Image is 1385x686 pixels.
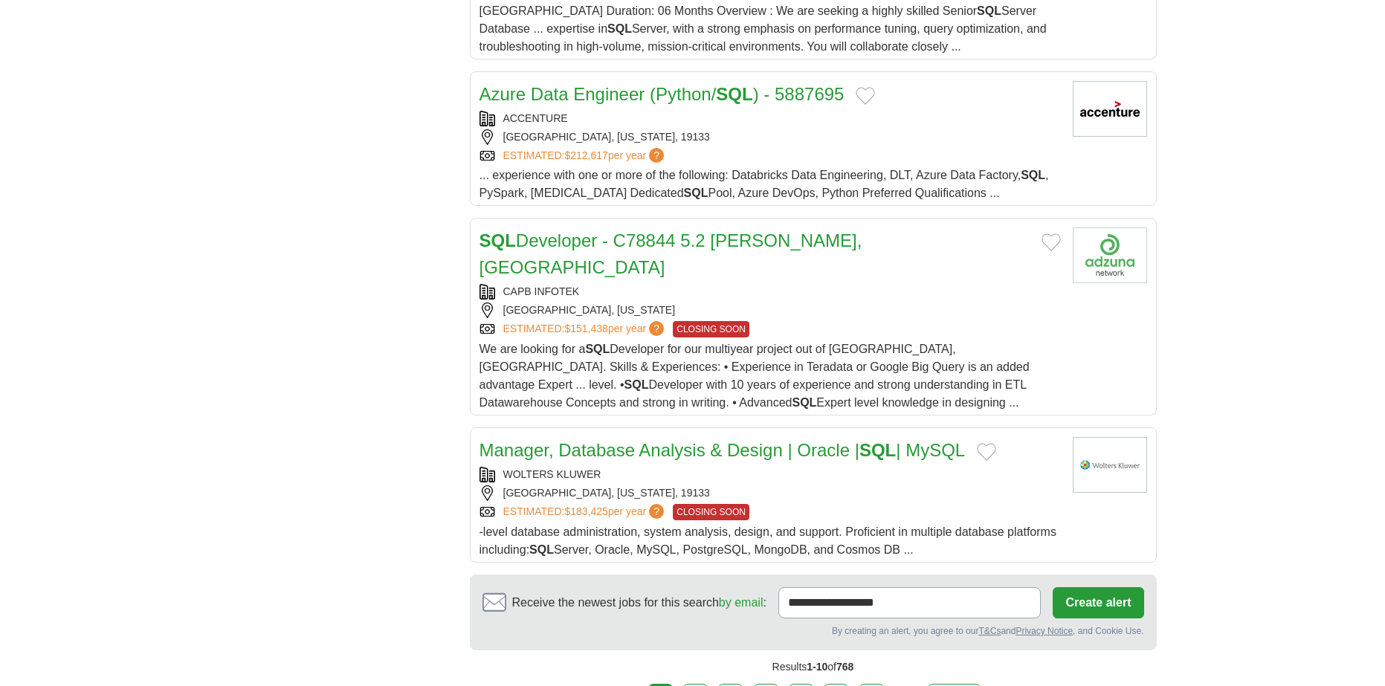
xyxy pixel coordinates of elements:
[480,525,1056,556] span: -level database administration, system analysis, design, and support. Proficient in multiple data...
[480,284,1061,300] div: CAPB INFOTEK
[1073,81,1147,137] img: Accenture logo
[807,661,827,673] span: 1-10
[624,378,649,391] strong: SQL
[480,129,1061,145] div: [GEOGRAPHIC_DATA], [US_STATE], 19133
[564,505,607,517] span: $183,425
[470,650,1157,684] div: Results of
[649,321,664,336] span: ?
[480,343,1030,409] span: We are looking for a Developer for our multiyear project out of [GEOGRAPHIC_DATA], [GEOGRAPHIC_DA...
[503,112,568,124] a: ACCENTURE
[564,323,607,334] span: $151,438
[1021,169,1045,181] strong: SQL
[977,4,1001,17] strong: SQL
[673,504,749,520] span: CLOSING SOON
[480,84,845,104] a: Azure Data Engineer (Python/SQL) - 5887695
[503,148,668,164] a: ESTIMATED:$212,617per year?
[503,321,668,337] a: ESTIMATED:$151,438per year?
[529,543,554,556] strong: SQL
[1053,587,1143,618] button: Create alert
[684,187,708,199] strong: SQL
[512,594,766,612] span: Receive the newest jobs for this search :
[649,504,664,519] span: ?
[480,230,516,250] strong: SQL
[585,343,610,355] strong: SQL
[1016,626,1073,636] a: Privacy Notice
[856,87,875,105] button: Add to favorite jobs
[564,149,607,161] span: $212,617
[480,230,862,277] a: SQLDeveloper - C78844 5.2 [PERSON_NAME], [GEOGRAPHIC_DATA]
[673,321,749,337] span: CLOSING SOON
[716,84,752,104] strong: SQL
[480,302,1061,318] div: [GEOGRAPHIC_DATA], [US_STATE]
[480,169,1049,199] span: ... experience with one or more of the following: Databricks Data Engineering, DLT, Azure Data Fa...
[1073,227,1147,283] img: Company logo
[859,440,896,460] strong: SQL
[649,148,664,163] span: ?
[1073,437,1147,493] img: Wolters Kluwer logo
[503,468,601,480] a: WOLTERS KLUWER
[836,661,853,673] span: 768
[480,485,1061,501] div: [GEOGRAPHIC_DATA], [US_STATE], 19133
[792,396,816,409] strong: SQL
[607,22,632,35] strong: SQL
[1042,233,1061,251] button: Add to favorite jobs
[480,440,966,460] a: Manager, Database Analysis & Design | Oracle |SQL| MySQL
[482,624,1144,638] div: By creating an alert, you agree to our and , and Cookie Use.
[978,626,1001,636] a: T&Cs
[719,596,763,609] a: by email
[503,504,668,520] a: ESTIMATED:$183,425per year?
[977,443,996,461] button: Add to favorite jobs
